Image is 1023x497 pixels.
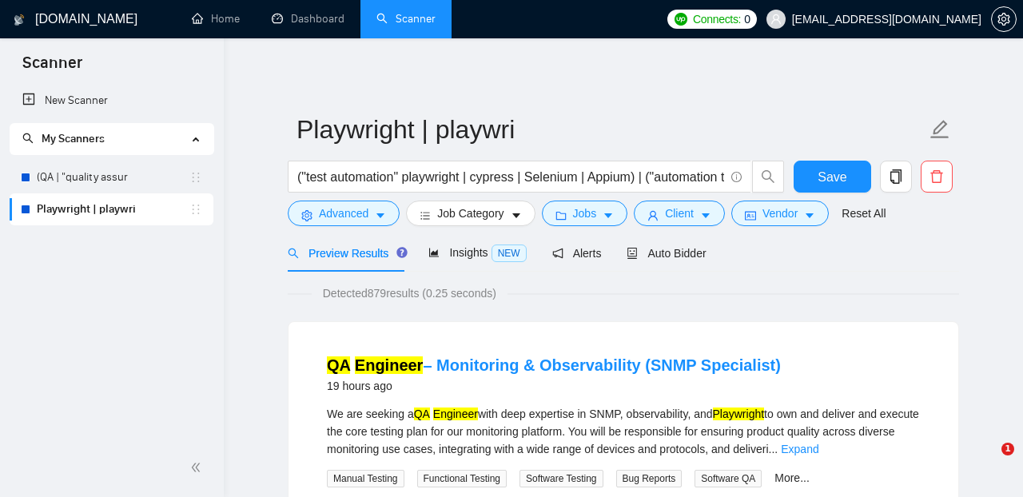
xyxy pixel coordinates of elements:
[762,205,798,222] span: Vendor
[634,201,725,226] button: userClientcaret-down
[14,7,25,33] img: logo
[770,14,782,25] span: user
[288,248,299,259] span: search
[991,13,1017,26] a: setting
[818,167,846,187] span: Save
[297,109,926,149] input: Scanner name...
[420,209,431,221] span: bars
[288,201,400,226] button: settingAdvancedcaret-down
[189,203,202,216] span: holder
[769,443,778,455] span: ...
[991,6,1017,32] button: setting
[22,132,105,145] span: My Scanners
[552,247,602,260] span: Alerts
[406,201,535,226] button: barsJob Categorycaret-down
[10,193,213,225] li: Playwright | playwri
[555,209,567,221] span: folder
[189,171,202,184] span: holder
[744,10,750,28] span: 0
[297,167,724,187] input: Search Freelance Jobs...
[992,13,1016,26] span: setting
[804,209,815,221] span: caret-down
[42,132,105,145] span: My Scanners
[395,245,409,260] div: Tooltip anchor
[1001,443,1014,455] span: 1
[627,248,638,259] span: robot
[881,169,911,184] span: copy
[781,443,818,455] a: Expand
[675,13,687,26] img: upwork-logo.png
[842,205,886,222] a: Reset All
[603,209,614,221] span: caret-down
[969,443,1007,481] iframe: Intercom live chat
[272,12,344,26] a: dashboardDashboard
[627,247,706,260] span: Auto Bidder
[10,161,213,193] li: (QA | "quality assur
[190,459,206,475] span: double-left
[542,201,628,226] button: folderJobscaret-down
[428,247,440,258] span: area-chart
[519,470,603,487] span: Software Testing
[774,471,810,484] a: More...
[37,193,189,225] a: Playwright | playwri
[731,201,829,226] button: idcardVendorcaret-down
[695,470,762,487] span: Software QA
[731,172,742,182] span: info-circle
[327,470,404,487] span: Manual Testing
[921,161,953,193] button: delete
[700,209,711,221] span: caret-down
[375,209,386,221] span: caret-down
[192,12,240,26] a: homeHome
[552,248,563,259] span: notification
[22,133,34,144] span: search
[22,85,201,117] a: New Scanner
[37,161,189,193] a: (QA | "quality assur
[10,51,95,85] span: Scanner
[665,205,694,222] span: Client
[437,205,504,222] span: Job Category
[511,209,522,221] span: caret-down
[752,161,784,193] button: search
[794,161,871,193] button: Save
[753,169,783,184] span: search
[428,246,526,259] span: Insights
[327,356,781,374] a: QA Engineer– Monitoring & Observability (SNMP Specialist)
[301,209,312,221] span: setting
[10,85,213,117] li: New Scanner
[327,376,781,396] div: 19 hours ago
[417,470,508,487] span: Functional Testing
[745,209,756,221] span: idcard
[433,408,478,420] mark: Engineer
[929,119,950,140] span: edit
[616,470,683,487] span: Bug Reports
[327,356,350,374] mark: QA
[492,245,527,262] span: NEW
[713,408,765,420] mark: Playwright
[312,284,508,302] span: Detected 879 results (0.25 seconds)
[921,169,952,184] span: delete
[376,12,436,26] a: searchScanner
[647,209,659,221] span: user
[573,205,597,222] span: Jobs
[327,405,920,458] div: We are seeking a with deep expertise in SNMP, observability, and to own and deliver and execute t...
[319,205,368,222] span: Advanced
[355,356,424,374] mark: Engineer
[693,10,741,28] span: Connects:
[880,161,912,193] button: copy
[414,408,430,420] mark: QA
[288,247,403,260] span: Preview Results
